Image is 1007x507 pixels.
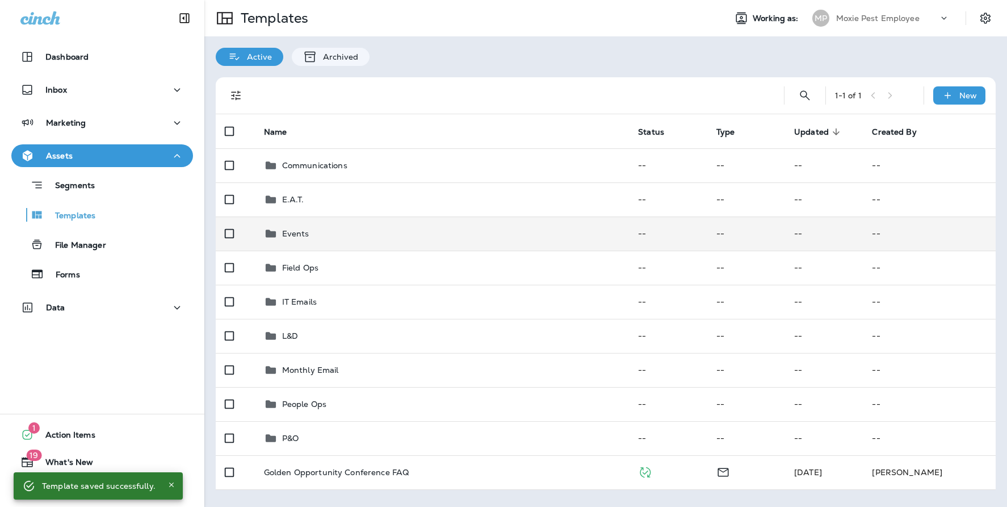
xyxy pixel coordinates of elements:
[11,262,193,286] button: Forms
[282,229,309,238] p: Events
[34,458,93,471] span: What's New
[707,285,785,319] td: --
[716,127,735,137] span: Type
[835,91,862,100] div: 1 - 1 of 1
[638,466,652,476] span: Published
[707,217,785,251] td: --
[46,151,73,160] p: Assets
[11,451,193,473] button: 19What's New
[282,434,299,443] p: P&O
[264,468,409,477] p: Golden Opportunity Conference FAQ
[785,251,863,285] td: --
[959,91,977,100] p: New
[11,45,193,68] button: Dashboard
[236,10,308,27] p: Templates
[282,365,339,375] p: Monthly Email
[28,422,40,434] span: 1
[863,285,996,319] td: --
[11,296,193,319] button: Data
[707,387,785,421] td: --
[794,127,844,137] span: Updated
[707,251,785,285] td: --
[863,319,996,353] td: --
[11,478,193,501] button: Support
[863,421,996,455] td: --
[241,52,272,61] p: Active
[11,423,193,446] button: 1Action Items
[872,127,931,137] span: Created By
[707,182,785,217] td: --
[638,127,679,137] span: Status
[45,85,67,94] p: Inbox
[44,181,95,192] p: Segments
[44,211,95,222] p: Templates
[225,84,247,107] button: Filters
[11,111,193,134] button: Marketing
[42,476,156,496] div: Template saved successfully.
[863,182,996,217] td: --
[794,84,816,107] button: Search Templates
[753,14,801,23] span: Working as:
[863,217,996,251] td: --
[863,148,996,182] td: --
[629,319,707,353] td: --
[11,232,193,256] button: File Manager
[863,251,996,285] td: --
[44,270,80,281] p: Forms
[629,285,707,319] td: --
[11,173,193,197] button: Segments
[282,195,304,204] p: E.A.T.
[11,203,193,227] button: Templates
[264,127,302,137] span: Name
[638,127,664,137] span: Status
[975,8,996,28] button: Settings
[629,251,707,285] td: --
[282,400,326,409] p: People Ops
[629,387,707,421] td: --
[785,319,863,353] td: --
[317,52,358,61] p: Archived
[26,450,41,461] span: 19
[264,127,287,137] span: Name
[716,127,750,137] span: Type
[785,285,863,319] td: --
[629,182,707,217] td: --
[785,421,863,455] td: --
[11,144,193,167] button: Assets
[716,466,730,476] span: Email
[836,14,920,23] p: Moxie Pest Employee
[282,161,347,170] p: Communications
[863,455,996,489] td: [PERSON_NAME]
[863,387,996,421] td: --
[785,387,863,421] td: --
[707,319,785,353] td: --
[794,467,822,477] span: Karin Comegys
[282,297,317,306] p: IT Emails
[707,421,785,455] td: --
[872,127,916,137] span: Created By
[629,217,707,251] td: --
[629,421,707,455] td: --
[44,240,106,251] p: File Manager
[11,78,193,101] button: Inbox
[794,127,829,137] span: Updated
[169,7,200,30] button: Collapse Sidebar
[629,353,707,387] td: --
[46,118,86,127] p: Marketing
[282,263,318,272] p: Field Ops
[707,353,785,387] td: --
[785,148,863,182] td: --
[785,353,863,387] td: --
[785,217,863,251] td: --
[785,182,863,217] td: --
[812,10,829,27] div: MP
[863,353,996,387] td: --
[629,148,707,182] td: --
[282,331,298,340] p: L&D
[46,303,65,312] p: Data
[165,478,178,492] button: Close
[707,148,785,182] td: --
[34,430,95,444] span: Action Items
[45,52,89,61] p: Dashboard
